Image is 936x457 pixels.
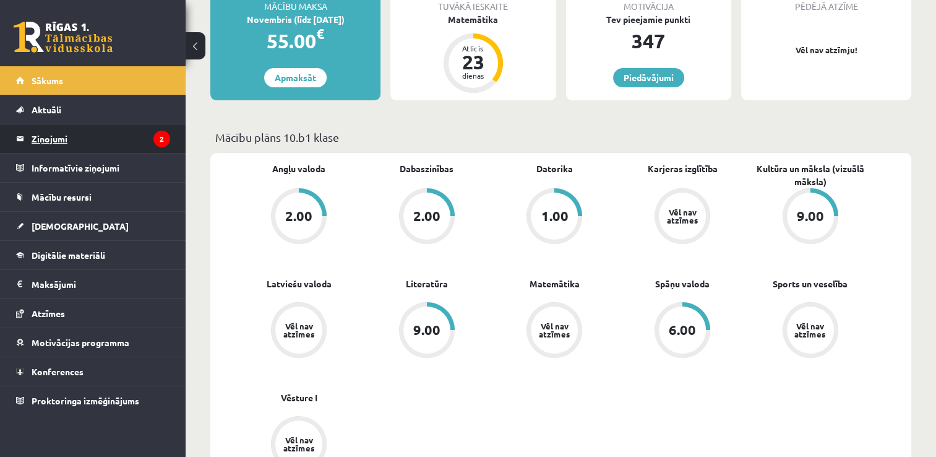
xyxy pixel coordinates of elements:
a: Kultūra un māksla (vizuālā māksla) [746,162,874,188]
div: 2.00 [413,209,440,223]
a: Atzīmes [16,299,170,328]
span: Aktuāli [32,104,61,115]
div: 23 [455,52,492,72]
a: Apmaksāt [264,68,327,87]
div: 9.00 [797,209,824,223]
div: Vēl nav atzīmes [281,322,316,338]
span: € [316,25,324,43]
a: Datorika [536,162,573,175]
a: Vēsture I [281,391,317,404]
a: Sports un veselība [773,277,848,290]
a: Sākums [16,66,170,95]
span: Mācību resursi [32,191,92,202]
div: 55.00 [210,26,380,56]
span: Sākums [32,75,63,86]
a: 9.00 [363,302,491,360]
legend: Informatīvie ziņojumi [32,154,170,182]
a: Dabaszinības [400,162,453,175]
a: Vēl nav atzīmes [235,302,363,360]
div: Vēl nav atzīmes [665,208,700,224]
div: 2.00 [285,209,312,223]
a: Spāņu valoda [655,277,710,290]
div: Vēl nav atzīmes [281,436,316,452]
div: Vēl nav atzīmes [537,322,572,338]
a: Angļu valoda [272,162,325,175]
a: Mācību resursi [16,183,170,211]
a: Literatūra [406,277,448,290]
span: [DEMOGRAPHIC_DATA] [32,220,129,232]
div: 347 [566,26,731,56]
a: Rīgas 1. Tālmācības vidusskola [14,22,113,53]
a: Motivācijas programma [16,328,170,357]
div: Tev pieejamie punkti [566,13,731,26]
a: Maksājumi [16,270,170,298]
legend: Maksājumi [32,270,170,298]
span: Atzīmes [32,308,65,319]
span: Motivācijas programma [32,337,129,348]
a: 1.00 [491,188,619,246]
a: 2.00 [235,188,363,246]
p: Vēl nav atzīmju! [747,44,905,56]
div: 1.00 [541,209,568,223]
a: Latviešu valoda [267,277,332,290]
span: Digitālie materiāli [32,250,105,261]
a: Vēl nav atzīmes [619,188,747,246]
a: Aktuāli [16,95,170,124]
div: Vēl nav atzīmes [793,322,828,338]
a: 6.00 [619,302,747,360]
div: Atlicis [455,45,492,52]
a: 2.00 [363,188,491,246]
a: 9.00 [746,188,874,246]
a: Vēl nav atzīmes [491,302,619,360]
legend: Ziņojumi [32,124,170,153]
a: Konferences [16,357,170,386]
div: dienas [455,72,492,79]
a: Karjeras izglītība [648,162,718,175]
div: 9.00 [413,323,440,337]
a: Proktoringa izmēģinājums [16,386,170,415]
div: Matemātika [390,13,556,26]
span: Proktoringa izmēģinājums [32,395,139,406]
i: 2 [153,131,170,147]
a: Matemātika Atlicis 23 dienas [390,13,556,95]
div: 6.00 [669,323,696,337]
span: Konferences [32,366,84,377]
a: Ziņojumi2 [16,124,170,153]
div: Novembris (līdz [DATE]) [210,13,380,26]
a: Digitālie materiāli [16,241,170,269]
p: Mācību plāns 10.b1 klase [215,129,906,146]
a: [DEMOGRAPHIC_DATA] [16,212,170,240]
a: Informatīvie ziņojumi [16,154,170,182]
a: Piedāvājumi [613,68,684,87]
a: Vēl nav atzīmes [746,302,874,360]
a: Matemātika [530,277,580,290]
